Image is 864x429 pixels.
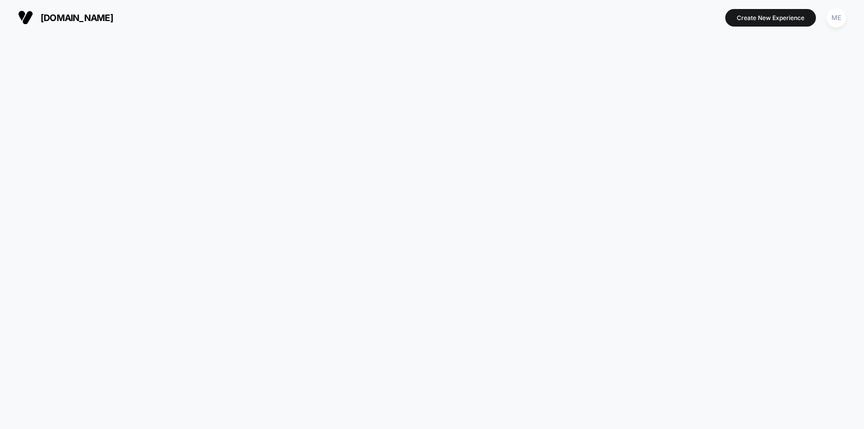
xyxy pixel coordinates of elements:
button: Create New Experience [725,9,816,27]
button: ME [823,8,849,28]
img: Visually logo [18,10,33,25]
span: [DOMAIN_NAME] [41,13,113,23]
div: ME [826,8,846,28]
button: [DOMAIN_NAME] [15,10,116,26]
